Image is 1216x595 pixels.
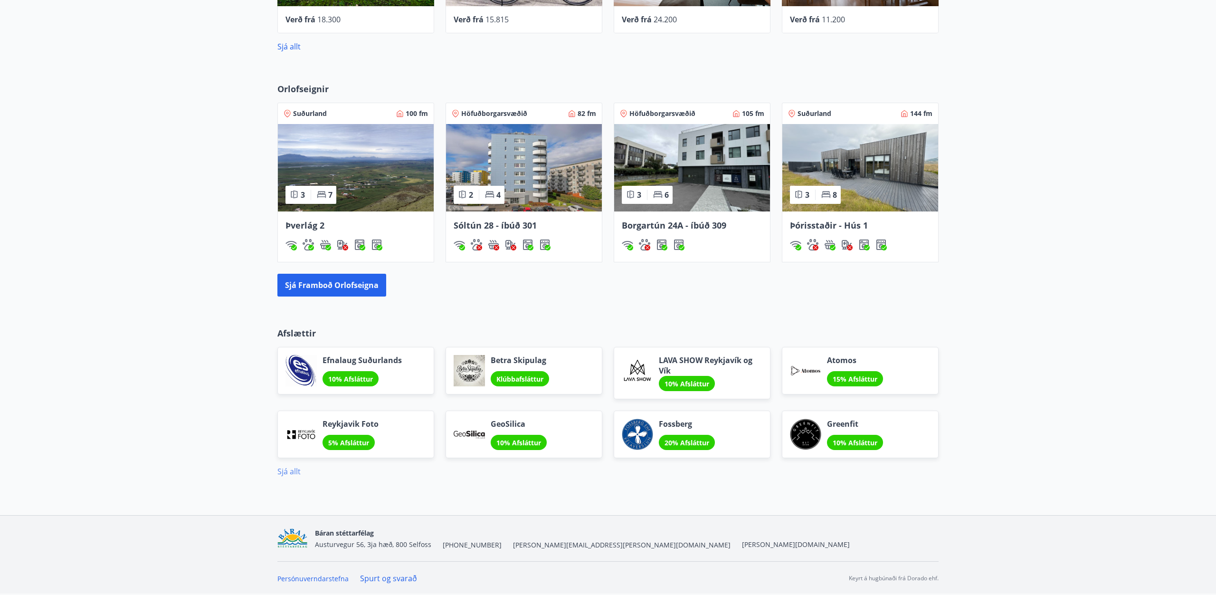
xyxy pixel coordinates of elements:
div: Gæludýr [807,239,818,250]
a: Persónuverndarstefna [277,574,349,583]
a: Sjá allt [277,466,301,477]
span: 10% Afsláttur [328,374,373,384]
img: Paella dish [278,124,434,211]
div: Þurrkari [673,239,684,250]
span: Suðurland [293,109,327,118]
span: Greenfit [827,419,883,429]
img: nH7E6Gw2rvWFb8XaSdRp44dhkQaj4PJkOoRYItBQ.svg [337,239,348,250]
img: nH7E6Gw2rvWFb8XaSdRp44dhkQaj4PJkOoRYItBQ.svg [505,239,516,250]
span: Fossberg [659,419,715,429]
span: 10% Afsláttur [833,438,877,447]
span: 11.200 [822,14,845,25]
span: 15% Afsláttur [833,374,877,384]
a: Sjá allt [277,41,301,52]
span: 20% Afsláttur [665,438,709,447]
div: Þurrkari [539,239,551,250]
img: nH7E6Gw2rvWFb8XaSdRp44dhkQaj4PJkOoRYItBQ.svg [841,239,853,250]
div: Heitur pottur [320,239,331,250]
span: Orlofseignir [277,83,329,95]
img: Paella dish [446,124,602,211]
span: Þórisstaðir - Hús 1 [790,220,868,231]
span: Höfuðborgarsvæðið [629,109,695,118]
img: HJRyFFsYp6qjeUYhR4dAD8CaCEsnIFYZ05miwXoh.svg [454,239,465,250]
div: Gæludýr [303,239,314,250]
span: Höfuðborgarsvæðið [461,109,527,118]
div: Þurrkari [875,239,887,250]
img: pxcaIm5dSOV3FS4whs1soiYWTwFQvksT25a9J10C.svg [471,239,482,250]
img: hddCLTAnxqFUMr1fxmbGG8zWilo2syolR0f9UjPn.svg [371,239,382,250]
img: HJRyFFsYp6qjeUYhR4dAD8CaCEsnIFYZ05miwXoh.svg [285,239,297,250]
span: 10% Afsláttur [496,438,541,447]
div: Þvottavél [522,239,533,250]
img: Paella dish [614,124,770,211]
span: Verð frá [622,14,652,25]
span: 100 fm [406,109,428,118]
p: Keyrt á hugbúnaði frá Dorado ehf. [849,574,939,583]
span: Klúbbafsláttur [496,374,543,384]
div: Heitur pottur [488,239,499,250]
span: Atomos [827,355,883,365]
a: Spurt og svarað [360,573,417,584]
img: HJRyFFsYp6qjeUYhR4dAD8CaCEsnIFYZ05miwXoh.svg [622,239,633,250]
div: Þráðlaust net [790,239,801,250]
button: Sjá framboð orlofseigna [277,274,386,297]
div: Hleðslustöð fyrir rafbíla [337,239,348,250]
span: [PHONE_NUMBER] [443,540,502,550]
div: Hleðslustöð fyrir rafbíla [841,239,853,250]
span: Verð frá [790,14,820,25]
img: Bz2lGXKH3FXEIQKvoQ8VL0Fr0uCiWgfgA3I6fSs8.png [277,528,307,549]
img: Dl16BY4EX9PAW649lg1C3oBuIaAsR6QVDQBO2cTm.svg [354,239,365,250]
span: Reykjavik Foto [323,419,379,429]
span: Verð frá [285,14,315,25]
div: Þurrkari [371,239,382,250]
img: h89QDIuHlAdpqTriuIvuEWkTH976fOgBEOOeu1mi.svg [488,239,499,250]
img: pxcaIm5dSOV3FS4whs1soiYWTwFQvksT25a9J10C.svg [303,239,314,250]
div: Þvottavél [656,239,667,250]
img: hddCLTAnxqFUMr1fxmbGG8zWilo2syolR0f9UjPn.svg [875,239,887,250]
span: Suðurland [798,109,831,118]
span: 144 fm [910,109,932,118]
a: [PERSON_NAME][DOMAIN_NAME] [742,540,850,549]
span: 18.300 [317,14,341,25]
img: h89QDIuHlAdpqTriuIvuEWkTH976fOgBEOOeu1mi.svg [824,239,836,250]
span: Borgartún 24A - íbúð 309 [622,220,726,231]
img: hddCLTAnxqFUMr1fxmbGG8zWilo2syolR0f9UjPn.svg [539,239,551,250]
div: Þvottavél [354,239,365,250]
span: Verð frá [454,14,484,25]
span: 3 [301,190,305,200]
span: 105 fm [742,109,764,118]
div: Þráðlaust net [622,239,633,250]
div: Hleðslustöð fyrir rafbíla [505,239,516,250]
span: 15.815 [485,14,509,25]
span: 5% Afsláttur [328,438,369,447]
span: Efnalaug Suðurlands [323,355,402,365]
span: 24.200 [654,14,677,25]
div: Heitur pottur [824,239,836,250]
span: Sóltún 28 - íbúð 301 [454,220,537,231]
span: 4 [496,190,501,200]
div: Gæludýr [471,239,482,250]
img: Paella dish [782,124,938,211]
img: pxcaIm5dSOV3FS4whs1soiYWTwFQvksT25a9J10C.svg [807,239,818,250]
img: HJRyFFsYp6qjeUYhR4dAD8CaCEsnIFYZ05miwXoh.svg [790,239,801,250]
p: Afslættir [277,327,939,339]
div: Þvottavél [858,239,870,250]
img: Dl16BY4EX9PAW649lg1C3oBuIaAsR6QVDQBO2cTm.svg [656,239,667,250]
div: Þráðlaust net [285,239,297,250]
div: Gæludýr [639,239,650,250]
div: Þráðlaust net [454,239,465,250]
span: Austurvegur 56, 3ja hæð, 800 Selfoss [315,540,431,549]
img: Dl16BY4EX9PAW649lg1C3oBuIaAsR6QVDQBO2cTm.svg [522,239,533,250]
img: hddCLTAnxqFUMr1fxmbGG8zWilo2syolR0f9UjPn.svg [673,239,684,250]
span: 3 [805,190,809,200]
img: Dl16BY4EX9PAW649lg1C3oBuIaAsR6QVDQBO2cTm.svg [858,239,870,250]
span: 3 [637,190,641,200]
span: 6 [665,190,669,200]
span: GeoSilica [491,419,547,429]
span: 82 fm [578,109,596,118]
span: [PERSON_NAME][EMAIL_ADDRESS][PERSON_NAME][DOMAIN_NAME] [513,540,731,550]
span: 7 [328,190,332,200]
span: Betra Skipulag [491,355,549,365]
span: 8 [833,190,837,200]
span: 2 [469,190,473,200]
